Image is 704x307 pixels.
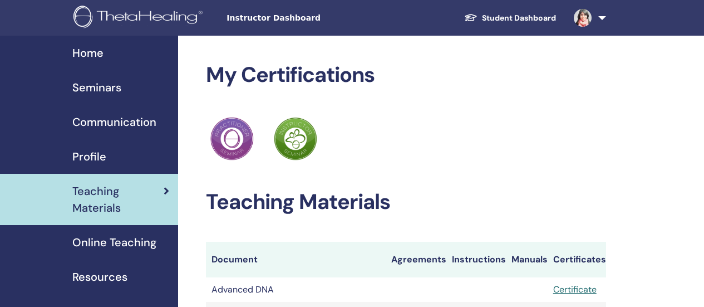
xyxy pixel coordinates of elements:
img: Practitioner [210,117,254,160]
th: Manuals [506,242,548,277]
th: Instructions [446,242,506,277]
th: Document [206,242,386,277]
th: Agreements [386,242,446,277]
span: Home [72,45,104,61]
span: Instructor Dashboard [227,12,393,24]
img: logo.png [73,6,206,31]
img: Practitioner [274,117,317,160]
td: Advanced DNA [206,277,386,302]
span: Seminars [72,79,121,96]
span: Resources [72,269,127,285]
a: Student Dashboard [455,8,565,28]
span: Profile [72,148,106,165]
img: graduation-cap-white.svg [464,13,477,22]
h2: My Certifications [206,62,606,88]
img: default.jpg [574,9,592,27]
span: Communication [72,114,156,130]
th: Certificates [548,242,606,277]
h2: Teaching Materials [206,189,606,215]
span: Teaching Materials [72,183,164,216]
span: Online Teaching [72,234,156,251]
a: Certificate [553,284,597,295]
